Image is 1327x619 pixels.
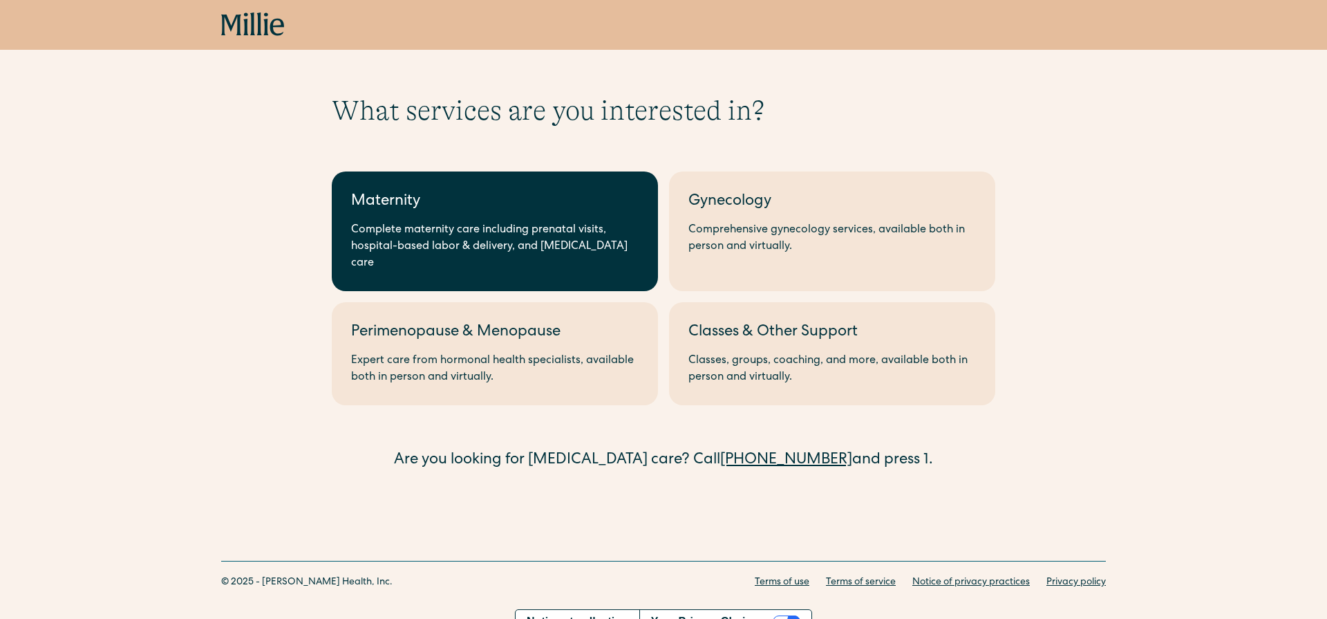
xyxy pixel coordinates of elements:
h1: What services are you interested in? [332,94,995,127]
div: Expert care from hormonal health specialists, available both in person and virtually. [351,353,639,386]
a: MaternityComplete maternity care including prenatal visits, hospital-based labor & delivery, and ... [332,172,658,291]
a: Classes & Other SupportClasses, groups, coaching, and more, available both in person and virtually. [669,302,995,405]
div: Are you looking for [MEDICAL_DATA] care? Call and press 1. [332,450,995,472]
div: © 2025 - [PERSON_NAME] Health, Inc. [221,575,393,590]
a: Perimenopause & MenopauseExpert care from hormonal health specialists, available both in person a... [332,302,658,405]
a: GynecologyComprehensive gynecology services, available both in person and virtually. [669,172,995,291]
a: Notice of privacy practices [912,575,1030,590]
div: Classes, groups, coaching, and more, available both in person and virtually. [688,353,976,386]
div: Classes & Other Support [688,322,976,344]
div: Complete maternity care including prenatal visits, hospital-based labor & delivery, and [MEDICAL_... [351,222,639,272]
div: Perimenopause & Menopause [351,322,639,344]
a: Terms of service [826,575,896,590]
a: Terms of use [755,575,809,590]
div: Maternity [351,191,639,214]
div: Comprehensive gynecology services, available both in person and virtually. [688,222,976,255]
a: Privacy policy [1046,575,1106,590]
div: Gynecology [688,191,976,214]
a: [PHONE_NUMBER] [720,453,852,468]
